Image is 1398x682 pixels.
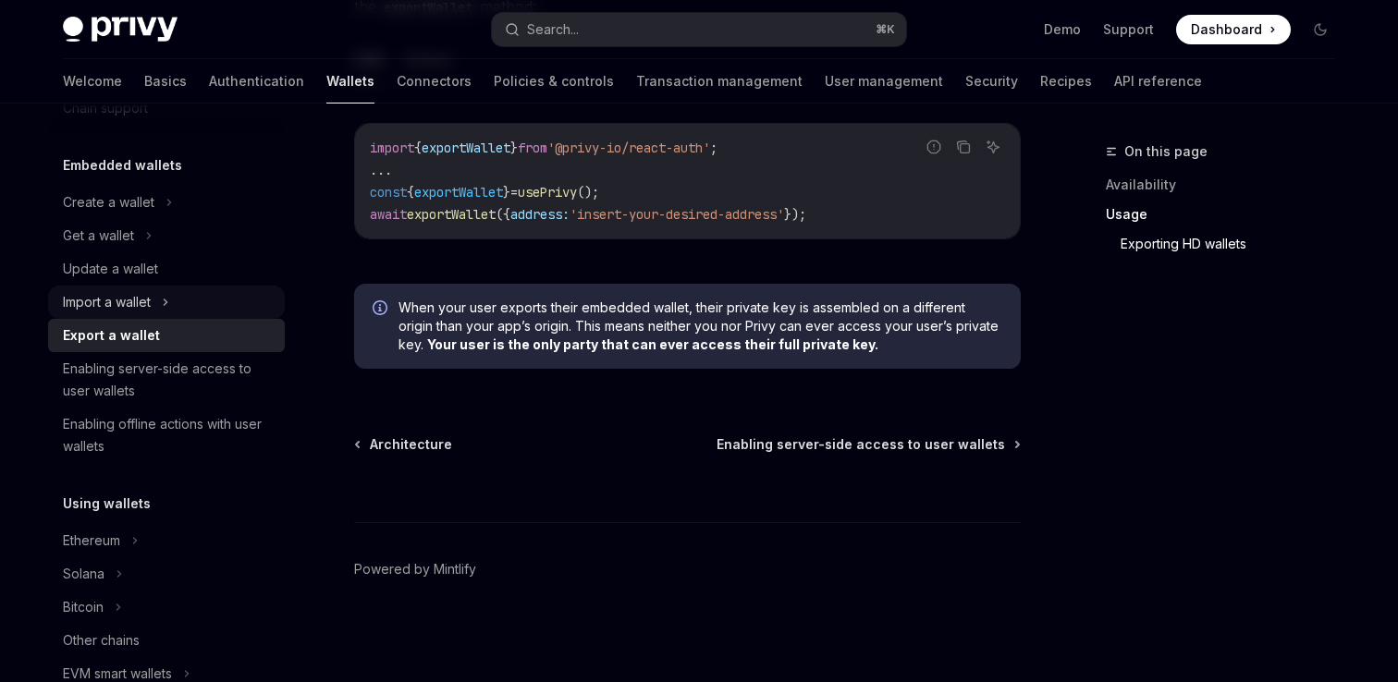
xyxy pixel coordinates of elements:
div: Other chains [63,629,140,652]
a: User management [825,59,943,104]
a: Welcome [63,59,122,104]
a: Exporting HD wallets [1121,229,1350,259]
span: Enabling server-side access to user wallets [717,435,1005,454]
span: ({ [496,206,510,223]
div: Export a wallet [63,324,160,347]
span: } [503,184,510,201]
div: Update a wallet [63,258,158,280]
img: dark logo [63,17,178,43]
div: Bitcoin [63,596,104,618]
h5: Embedded wallets [63,154,182,177]
h5: Using wallets [63,493,151,515]
a: Architecture [356,435,452,454]
span: ... [370,162,392,178]
span: } [510,140,518,156]
svg: Info [373,300,391,319]
button: Report incorrect code [922,135,946,159]
a: Authentication [209,59,304,104]
a: Support [1103,20,1154,39]
a: Availability [1106,170,1350,200]
span: exportWallet [422,140,510,156]
span: ; [710,140,717,156]
span: from [518,140,547,156]
a: Connectors [397,59,472,104]
div: Solana [63,563,104,585]
span: '@privy-io/react-auth' [547,140,710,156]
div: Import a wallet [63,291,151,313]
div: Get a wallet [63,225,134,247]
div: Ethereum [63,530,120,552]
button: Toggle dark mode [1306,15,1335,44]
a: Enabling server-side access to user wallets [717,435,1019,454]
span: { [407,184,414,201]
a: API reference [1114,59,1202,104]
a: Enabling offline actions with user wallets [48,408,285,463]
span: (); [577,184,599,201]
a: Powered by Mintlify [354,560,476,578]
a: Demo [1044,20,1081,39]
div: Enabling server-side access to user wallets [63,358,274,402]
button: Copy the contents from the code block [951,135,975,159]
a: Export a wallet [48,319,285,352]
a: Update a wallet [48,252,285,286]
a: Wallets [326,59,374,104]
a: Usage [1106,200,1350,229]
span: = [510,184,518,201]
div: Search... [527,18,579,41]
span: const [370,184,407,201]
a: Other chains [48,624,285,657]
a: Dashboard [1176,15,1291,44]
b: Your user is the only party that can ever access their full private key. [427,336,878,352]
span: exportWallet [414,184,503,201]
span: usePrivy [518,184,577,201]
span: ⌘ K [876,22,895,37]
span: On this page [1124,140,1208,163]
span: exportWallet [407,206,496,223]
a: Enabling server-side access to user wallets [48,352,285,408]
span: Architecture [370,435,452,454]
a: Transaction management [636,59,803,104]
span: await [370,206,407,223]
a: Recipes [1040,59,1092,104]
span: When your user exports their embedded wallet, their private key is assembled on a different origi... [399,298,1002,354]
button: Ask AI [981,135,1005,159]
a: Security [965,59,1018,104]
span: Dashboard [1191,20,1262,39]
span: }); [784,206,806,223]
span: 'insert-your-desired-address' [570,206,784,223]
a: Basics [144,59,187,104]
div: Create a wallet [63,191,154,213]
a: Policies & controls [494,59,614,104]
button: Search...⌘K [492,13,906,46]
div: Enabling offline actions with user wallets [63,413,274,457]
span: address: [510,206,570,223]
span: { [414,140,422,156]
span: import [370,140,414,156]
